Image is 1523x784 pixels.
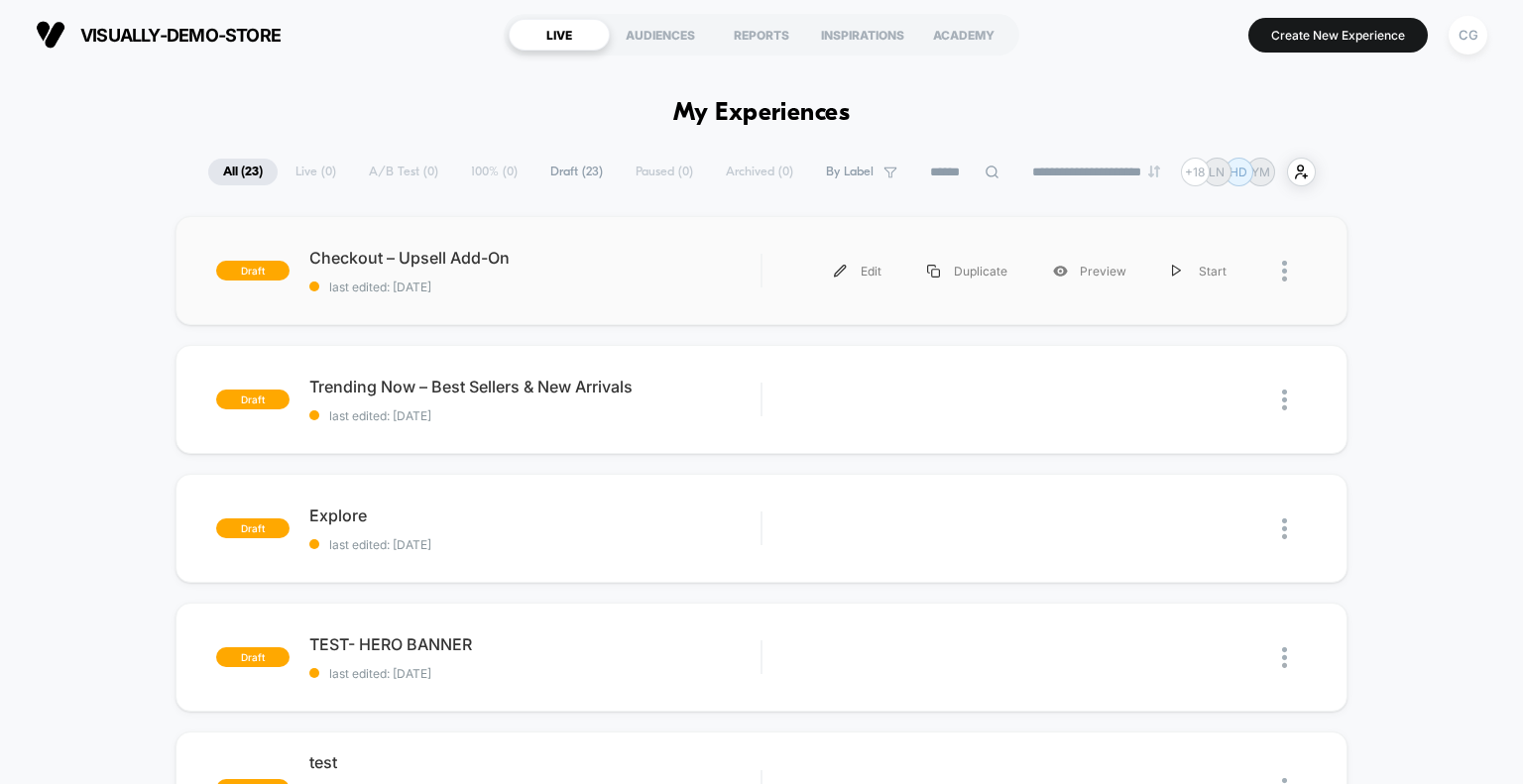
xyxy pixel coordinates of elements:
div: Edit [811,249,904,293]
span: last edited: [DATE] [309,280,761,294]
span: visually-demo-store [80,25,281,46]
span: Trending Now – Best Sellers & New Arrivals [309,377,761,396]
span: last edited: [DATE] [309,666,761,681]
img: close [1282,390,1287,410]
span: Checkout – Upsell Add-On [309,248,761,268]
img: close [1282,647,1287,668]
img: close [1282,518,1287,539]
span: draft [216,647,290,667]
p: LN [1209,165,1225,179]
div: INSPIRATIONS [812,19,913,51]
p: YM [1251,165,1270,179]
div: Preview [1030,249,1149,293]
span: By Label [826,165,874,179]
div: Duplicate [904,249,1030,293]
span: Draft ( 23 ) [535,159,618,185]
span: last edited: [DATE] [309,408,761,423]
span: draft [216,261,290,280]
div: AUDIENCES [610,19,711,51]
button: CG [1443,15,1493,56]
img: menu [927,265,940,278]
button: Create New Experience [1248,18,1428,53]
img: menu [1172,265,1182,278]
div: Start [1149,249,1249,293]
div: + 18 [1181,158,1210,186]
img: Visually logo [36,20,65,50]
span: All ( 23 ) [208,159,278,185]
img: close [1282,261,1287,281]
div: CG [1449,16,1487,55]
div: ACADEMY [913,19,1014,51]
img: end [1148,166,1160,177]
span: TEST- HERO BANNER [309,634,761,654]
button: visually-demo-store [30,19,287,51]
span: draft [216,390,290,409]
img: menu [834,265,847,278]
span: last edited: [DATE] [309,537,761,552]
span: Explore [309,505,761,525]
div: REPORTS [711,19,812,51]
div: LIVE [509,19,610,51]
h1: My Experiences [673,99,851,128]
span: draft [216,518,290,538]
span: test [309,752,761,772]
p: HD [1230,165,1247,179]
